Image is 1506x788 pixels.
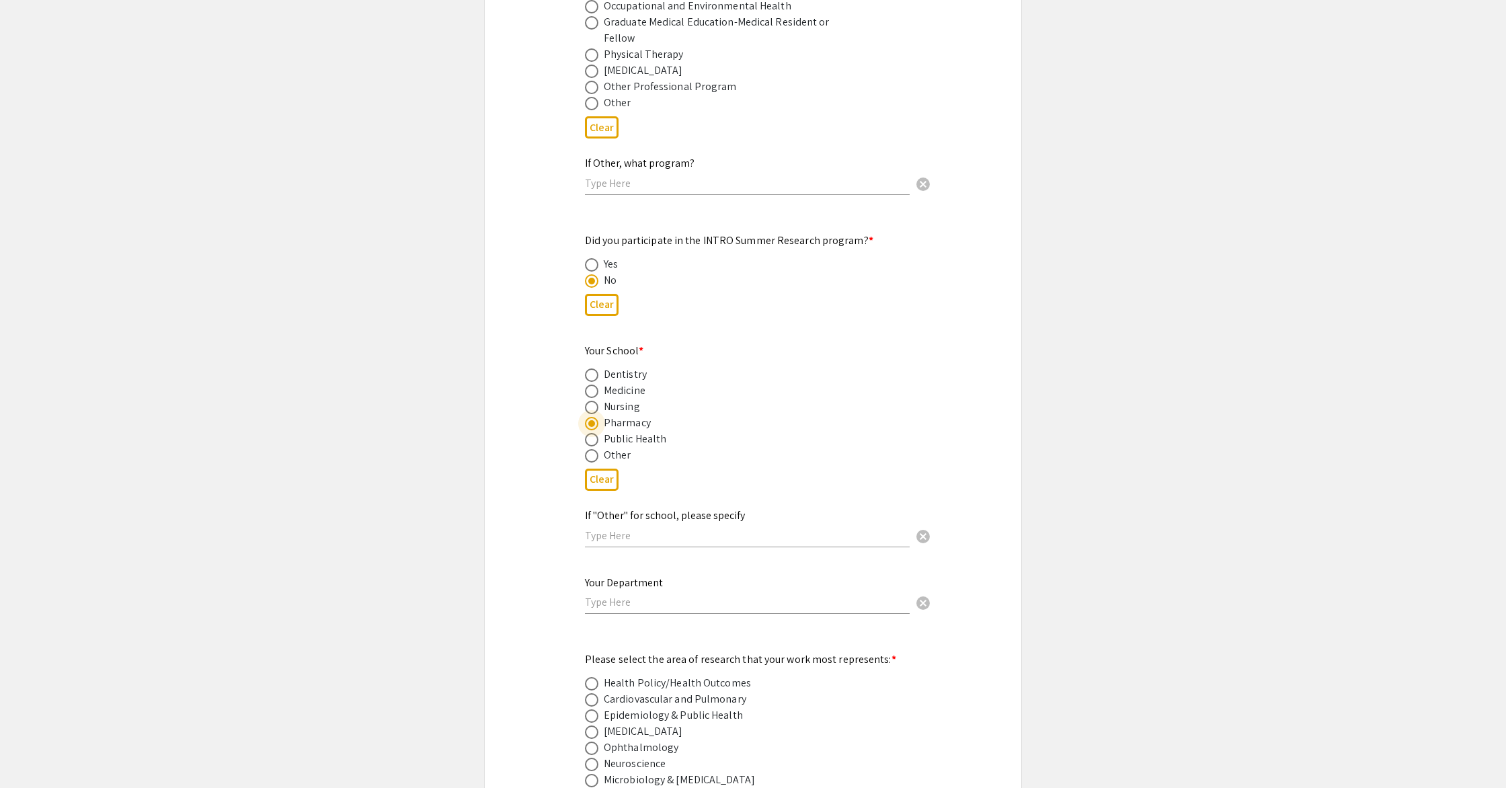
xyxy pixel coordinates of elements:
[585,508,745,522] mat-label: If "Other" for school, please specify
[604,723,682,740] div: [MEDICAL_DATA]
[915,528,931,545] span: cancel
[585,233,873,247] mat-label: Did you participate in the INTRO Summer Research program?
[604,399,640,415] div: Nursing
[604,272,617,288] div: No
[604,691,746,707] div: Cardiovascular and Pulmonary
[910,169,937,196] button: Clear
[915,595,931,611] span: cancel
[604,383,645,399] div: Medicine
[604,415,651,431] div: Pharmacy
[585,652,896,666] mat-label: Please select the area of research that your work most represents:
[604,63,682,79] div: [MEDICAL_DATA]
[915,176,931,192] span: cancel
[604,256,618,272] div: Yes
[910,522,937,549] button: Clear
[585,344,643,358] mat-label: Your School
[604,740,678,756] div: Ophthalmology
[604,447,631,463] div: Other
[604,756,666,772] div: Neuroscience
[604,675,751,691] div: Health Policy/Health Outcomes
[604,95,631,111] div: Other
[585,528,910,543] input: Type Here
[604,772,755,788] div: Microbiology & [MEDICAL_DATA]
[585,576,663,590] mat-label: Your Department
[585,116,619,139] button: Clear
[604,431,666,447] div: Public Health
[604,79,737,95] div: Other Professional Program
[604,14,839,46] div: Graduate Medical Education-Medical Resident or Fellow
[604,707,743,723] div: Epidemiology & Public Health
[585,469,619,491] button: Clear
[604,46,684,63] div: Physical Therapy
[585,176,910,190] input: Type Here
[585,595,910,609] input: Type Here
[604,366,647,383] div: Dentistry
[585,156,695,170] mat-label: If Other, what program?
[585,294,619,316] button: Clear
[910,589,937,616] button: Clear
[10,727,57,778] iframe: Chat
